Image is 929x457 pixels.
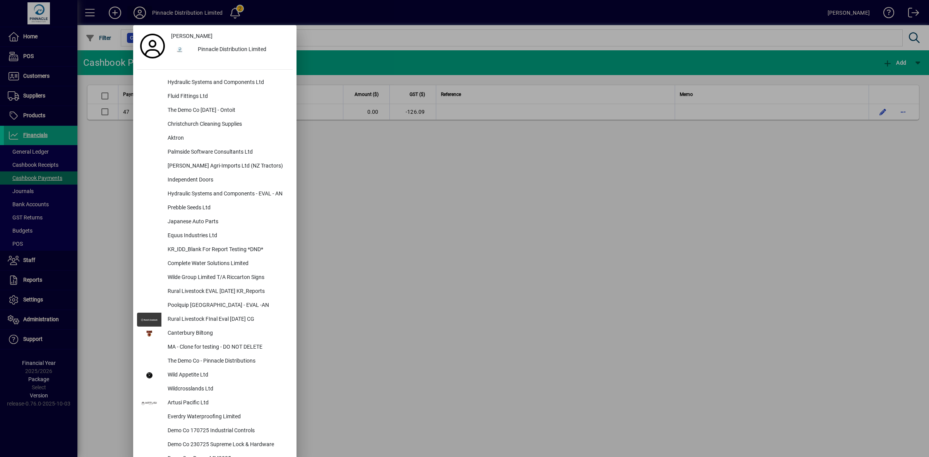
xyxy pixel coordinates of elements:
button: Christchurch Cleaning Supplies [137,118,293,132]
button: Rural Livestock EVAL [DATE] KR_Reports [137,285,293,299]
button: [PERSON_NAME] Agri-Imports Ltd (NZ Tractors) [137,159,293,173]
button: Hydraulic Systems and Components Ltd [137,76,293,90]
button: Rural Livestock FInal Eval [DATE] CG [137,313,293,327]
div: Prebble Seeds Ltd [161,201,293,215]
button: Demo Co 170725 Industrial Controls [137,424,293,438]
button: Artusi Pacific Ltd [137,396,293,410]
div: Independent Doors [161,173,293,187]
button: Pinnacle Distribution Limited [168,43,293,57]
div: Japanese Auto Parts [161,215,293,229]
button: Prebble Seeds Ltd [137,201,293,215]
button: Independent Doors [137,173,293,187]
button: Wilde Group Limited T/A Riccarton Signs [137,271,293,285]
div: Complete Water Solutions Limited [161,257,293,271]
span: [PERSON_NAME] [171,32,213,40]
div: KR_IDD_Blank For Report Testing *DND* [161,243,293,257]
div: Wildcrosslands Ltd [161,382,293,396]
div: Aktron [161,132,293,145]
div: Palmside Software Consultants Ltd [161,145,293,159]
button: Fluid Fittings Ltd [137,90,293,104]
div: Demo Co 170725 Industrial Controls [161,424,293,438]
button: Canterbury Biltong [137,327,293,341]
a: Profile [137,39,168,53]
div: Hydraulic Systems and Components Ltd [161,76,293,90]
button: Palmside Software Consultants Ltd [137,145,293,159]
button: Demo Co 230725 Supreme Lock & Hardware [137,438,293,452]
div: The Demo Co [DATE] - Ontoit [161,104,293,118]
div: Christchurch Cleaning Supplies [161,118,293,132]
button: The Demo Co - Pinnacle Distributions [137,354,293,368]
button: MA - Clone for testing - DO NOT DELETE [137,341,293,354]
div: Demo Co 230725 Supreme Lock & Hardware [161,438,293,452]
a: [PERSON_NAME] [168,29,293,43]
div: Pinnacle Distribution Limited [192,43,293,57]
div: Equus Industries Ltd [161,229,293,243]
div: [PERSON_NAME] Agri-Imports Ltd (NZ Tractors) [161,159,293,173]
div: Hydraulic Systems and Components - EVAL - AN [161,187,293,201]
div: Poolquip [GEOGRAPHIC_DATA] - EVAL -AN [161,299,293,313]
div: Canterbury Biltong [161,327,293,341]
button: Everdry Waterproofing Limited [137,410,293,424]
div: Fluid Fittings Ltd [161,90,293,104]
div: Everdry Waterproofing Limited [161,410,293,424]
button: The Demo Co [DATE] - Ontoit [137,104,293,118]
button: Wildcrosslands Ltd [137,382,293,396]
div: The Demo Co - Pinnacle Distributions [161,354,293,368]
button: Complete Water Solutions Limited [137,257,293,271]
div: Artusi Pacific Ltd [161,396,293,410]
button: KR_IDD_Blank For Report Testing *DND* [137,243,293,257]
button: Poolquip [GEOGRAPHIC_DATA] - EVAL -AN [137,299,293,313]
div: Wilde Group Limited T/A Riccarton Signs [161,271,293,285]
div: Wild Appetite Ltd [161,368,293,382]
button: Aktron [137,132,293,145]
button: Wild Appetite Ltd [137,368,293,382]
button: Equus Industries Ltd [137,229,293,243]
button: Japanese Auto Parts [137,215,293,229]
div: Rural Livestock EVAL [DATE] KR_Reports [161,285,293,299]
div: MA - Clone for testing - DO NOT DELETE [161,341,293,354]
button: Hydraulic Systems and Components - EVAL - AN [137,187,293,201]
div: Rural Livestock FInal Eval [DATE] CG [161,313,293,327]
